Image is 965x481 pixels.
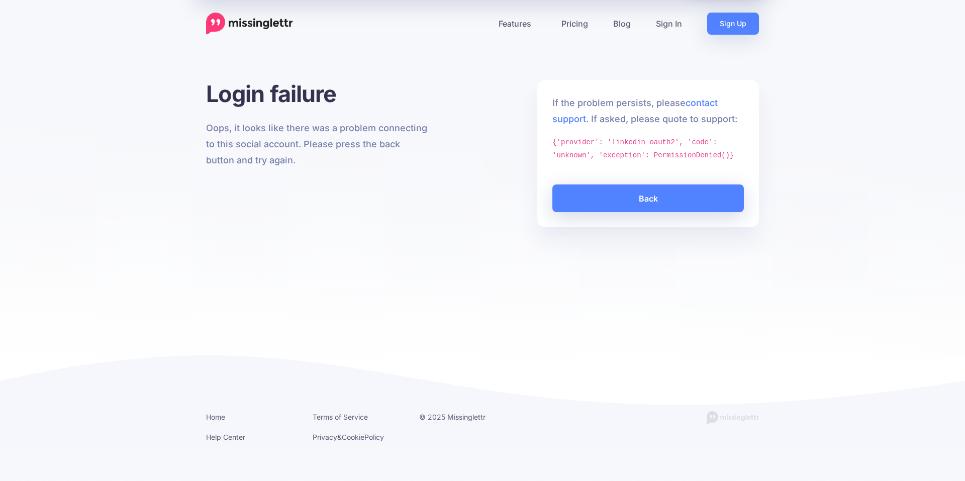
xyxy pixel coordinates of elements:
a: Back [552,184,744,212]
li: © 2025 Missinglettr [419,411,511,423]
a: Home [206,413,225,421]
a: Sign Up [707,13,759,35]
a: Blog [601,13,643,35]
li: & Policy [313,431,404,443]
a: Features [486,13,549,35]
a: Cookie [342,433,364,441]
p: Oops, it looks like there was a problem connecting to this social account. Please press the back ... [206,120,428,168]
a: Pricing [549,13,601,35]
a: Terms of Service [313,413,368,421]
a: Privacy [313,433,337,441]
a: Sign In [643,13,695,35]
a: Help Center [206,433,245,441]
code: {'provider': 'linkedin_oauth2', 'code': 'unknown', 'exception': PermissionDenied()} [552,138,734,159]
p: If the problem persists, please . If asked, please quote to support: [552,95,744,127]
h1: Login failure [206,80,428,108]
